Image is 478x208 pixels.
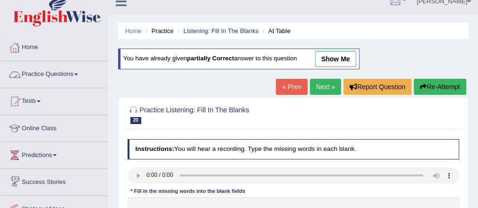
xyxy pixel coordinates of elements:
[128,187,248,195] div: * Fill in the missing words into the blank fields
[128,104,333,124] h2: Practice Listening: Fill In The Blanks
[0,142,108,166] a: Predictions
[135,145,174,152] b: Instructions:
[276,79,307,95] a: « Prev
[0,115,108,139] a: Online Class
[0,61,108,85] a: Practice Questions
[0,34,108,58] a: Home
[315,51,356,67] a: show me
[343,79,411,95] button: Report Question
[187,55,234,62] b: partially correct
[130,117,141,124] span: 20
[183,27,258,34] a: Listening: Fill In The Blanks
[125,27,142,34] a: Home
[260,26,290,35] li: At Table
[0,88,108,112] a: Tests
[414,79,466,95] button: Re-Attempt
[128,139,460,159] h4: You will hear a recording. Type the missing words in each blank.
[310,79,341,95] a: Next »
[143,26,173,35] li: Practice
[0,169,108,192] a: Success Stories
[118,49,359,69] div: You have already given answer to this question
